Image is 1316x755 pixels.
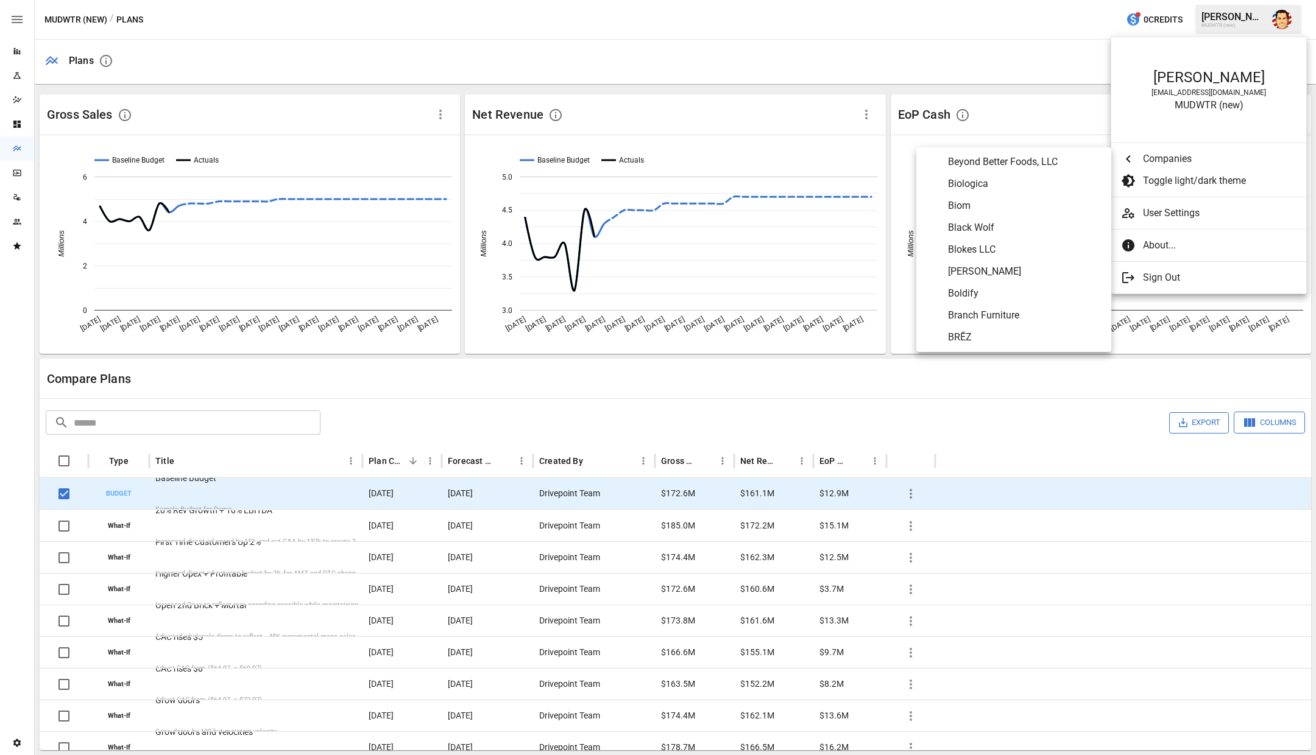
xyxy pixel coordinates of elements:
[1123,88,1294,97] div: [EMAIL_ADDRESS][DOMAIN_NAME]
[1143,206,1297,220] span: User Settings
[1123,99,1294,111] div: MUDWTR (new)
[1143,152,1297,166] span: Companies
[1143,238,1297,253] span: About...
[948,155,1102,169] span: Beyond Better Foods, LLC
[1143,174,1297,188] span: Toggle light/dark theme
[948,220,1102,235] span: Black Wolf
[1123,69,1294,86] div: [PERSON_NAME]
[948,177,1102,191] span: Biologica
[948,198,1102,213] span: Biom
[948,308,1102,323] span: Branch Furniture
[948,264,1102,279] span: [PERSON_NAME]
[948,286,1102,301] span: Boldify
[948,330,1102,345] span: BRĒZ
[1143,270,1297,285] span: Sign Out
[948,242,1102,257] span: Blokes LLC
